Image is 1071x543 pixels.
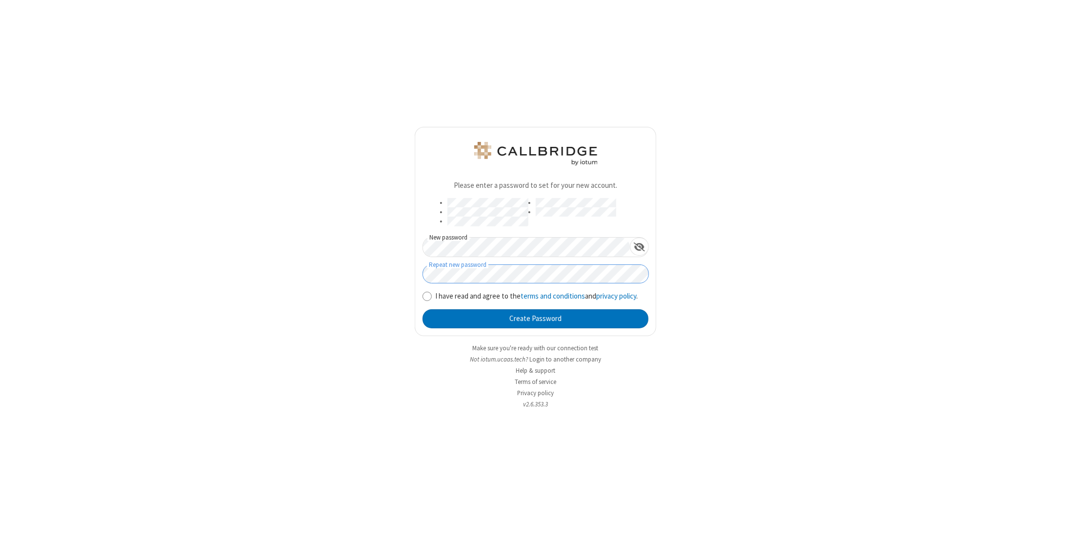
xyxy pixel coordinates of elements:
div: Please enter a password to set for your new account. [419,180,652,191]
li: Not iotum.​ucaas.​tech? [415,355,656,364]
button: Login to another company [529,355,601,364]
li: v2.6.353.3 [415,400,656,409]
label: I have read and agree to the and . [435,291,648,302]
img: iotum.​ucaas.​tech [472,142,599,165]
input: New password [423,238,630,257]
div: Show password [630,238,649,256]
a: terms and conditions [521,291,585,301]
input: Repeat new password [423,264,649,283]
a: Terms of service [515,378,556,386]
a: Help & support [516,366,555,375]
a: Make sure you're ready with our connection test [473,344,599,352]
a: privacy policy [596,291,636,301]
a: Privacy policy [517,389,554,397]
button: Create Password [423,309,648,329]
iframe: Chat [1047,518,1064,536]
